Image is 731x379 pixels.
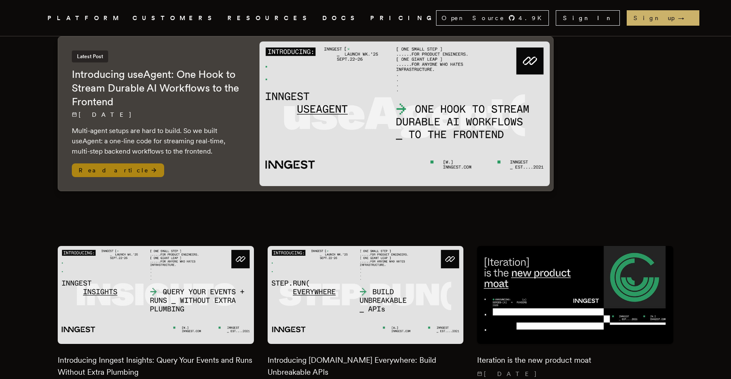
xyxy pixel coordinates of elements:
[227,13,312,24] button: RESOURCES
[72,68,242,109] h2: Introducing useAgent: One Hook to Stream Durable AI Workflows to the Frontend
[519,14,547,22] span: 4.9 K
[556,10,620,26] a: Sign In
[47,13,122,24] button: PLATFORM
[442,14,505,22] span: Open Source
[477,354,673,366] h2: Iteration is the new product moat
[72,110,242,119] p: [DATE]
[72,126,242,157] p: Multi-agent setups are hard to build. So we built useAgent: a one-line code for streaming real-ti...
[133,13,217,24] a: CUSTOMERS
[268,354,464,378] h2: Introducing [DOMAIN_NAME] Everywhere: Build Unbreakable APIs
[58,354,254,378] h2: Introducing Inngest Insights: Query Your Events and Runs Without Extra Plumbing
[477,246,673,344] img: Featured image for Iteration is the new product moat blog post
[477,370,673,378] p: [DATE]
[627,10,699,26] a: Sign up
[370,13,436,24] a: PRICING
[268,246,464,344] img: Featured image for Introducing Step.Run Everywhere: Build Unbreakable APIs blog post
[322,13,360,24] a: DOCS
[58,246,254,344] img: Featured image for Introducing Inngest Insights: Query Your Events and Runs Without Extra Plumbin...
[72,50,108,62] span: Latest Post
[72,163,164,177] span: Read article
[58,36,554,191] a: Latest PostIntroducing useAgent: One Hook to Stream Durable AI Workflows to the Frontend[DATE] Mu...
[259,41,550,187] img: Featured image for Introducing useAgent: One Hook to Stream Durable AI Workflows to the Frontend ...
[678,14,693,22] span: →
